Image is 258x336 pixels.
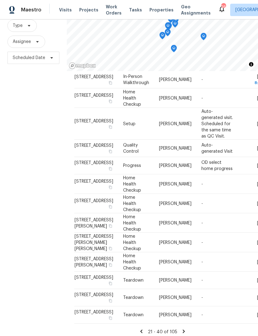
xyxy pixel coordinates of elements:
[201,143,233,154] span: Auto-generated Visit
[201,221,203,225] span: -
[69,62,96,69] a: Mapbox homepage
[159,32,166,41] div: Map marker
[13,23,23,29] span: Type
[108,281,113,286] button: Copy Address
[159,96,191,100] span: [PERSON_NAME]
[201,296,203,300] span: -
[75,257,113,267] span: [STREET_ADDRESS][PERSON_NAME]
[165,22,171,32] div: Map marker
[75,119,113,123] span: [STREET_ADDRESS]
[221,4,226,10] div: 26
[75,218,113,228] span: [STREET_ADDRESS][PERSON_NAME]
[159,240,191,245] span: [PERSON_NAME]
[123,215,141,231] span: Home Health Checkup
[200,33,207,42] div: Map marker
[159,146,191,151] span: [PERSON_NAME]
[201,201,203,206] span: -
[123,176,141,192] span: Home Health Checkup
[75,161,113,165] span: [STREET_ADDRESS]
[13,55,45,61] span: Scheduled Date
[108,124,113,130] button: Copy Address
[75,198,113,203] span: [STREET_ADDRESS]
[159,260,191,264] span: [PERSON_NAME]
[159,201,191,206] span: [PERSON_NAME]
[201,78,203,82] span: -
[149,7,174,13] span: Properties
[181,4,211,16] span: Geo Assignments
[75,275,113,280] span: [STREET_ADDRESS]
[123,313,144,317] span: Teardown
[108,204,113,209] button: Copy Address
[75,75,113,79] span: [STREET_ADDRESS]
[159,313,191,317] span: [PERSON_NAME]
[123,74,149,85] span: In-Person Walkthrough
[159,164,191,168] span: [PERSON_NAME]
[123,143,139,154] span: Quality Control
[201,109,233,138] span: Auto-generated visit. Scheduled for the same time as QC Visit.
[201,313,203,317] span: -
[201,240,203,245] span: -
[123,195,141,212] span: Home Health Checkup
[171,45,177,54] div: Map marker
[108,315,113,321] button: Copy Address
[75,143,113,148] span: [STREET_ADDRESS]
[201,182,203,186] span: -
[59,7,72,13] span: Visits
[106,4,122,16] span: Work Orders
[165,29,171,38] div: Map marker
[129,8,142,12] span: Tasks
[108,298,113,304] button: Copy Address
[108,98,113,104] button: Copy Address
[123,278,144,283] span: Teardown
[201,260,203,264] span: -
[123,164,141,168] span: Progress
[108,149,113,154] button: Copy Address
[172,20,178,30] div: Map marker
[108,184,113,190] button: Copy Address
[108,245,113,251] button: Copy Address
[123,90,141,106] span: Home Health Checkup
[249,61,253,68] span: Toggle attribution
[75,179,113,183] span: [STREET_ADDRESS]
[123,253,141,270] span: Home Health Checkup
[247,61,255,68] button: Toggle attribution
[123,121,135,126] span: Setup
[168,15,174,25] div: Map marker
[159,78,191,82] span: [PERSON_NAME]
[75,293,113,297] span: [STREET_ADDRESS]
[79,7,98,13] span: Projects
[159,182,191,186] span: [PERSON_NAME]
[123,296,144,300] span: Teardown
[159,221,191,225] span: [PERSON_NAME]
[75,93,113,97] span: [STREET_ADDRESS]
[201,96,203,100] span: -
[108,223,113,228] button: Copy Address
[13,39,31,45] span: Assignee
[75,310,113,314] span: [STREET_ADDRESS]
[108,262,113,267] button: Copy Address
[108,80,113,86] button: Copy Address
[21,7,41,13] span: Maestro
[159,121,191,126] span: [PERSON_NAME]
[75,234,113,251] span: [STREET_ADDRESS][PERSON_NAME][PERSON_NAME]
[159,296,191,300] span: [PERSON_NAME]
[148,330,177,334] span: 21 - 40 of 105
[201,160,233,171] span: OD select home progress
[201,278,203,283] span: -
[159,278,191,283] span: [PERSON_NAME]
[123,234,141,251] span: Home Health Checkup
[108,166,113,172] button: Copy Address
